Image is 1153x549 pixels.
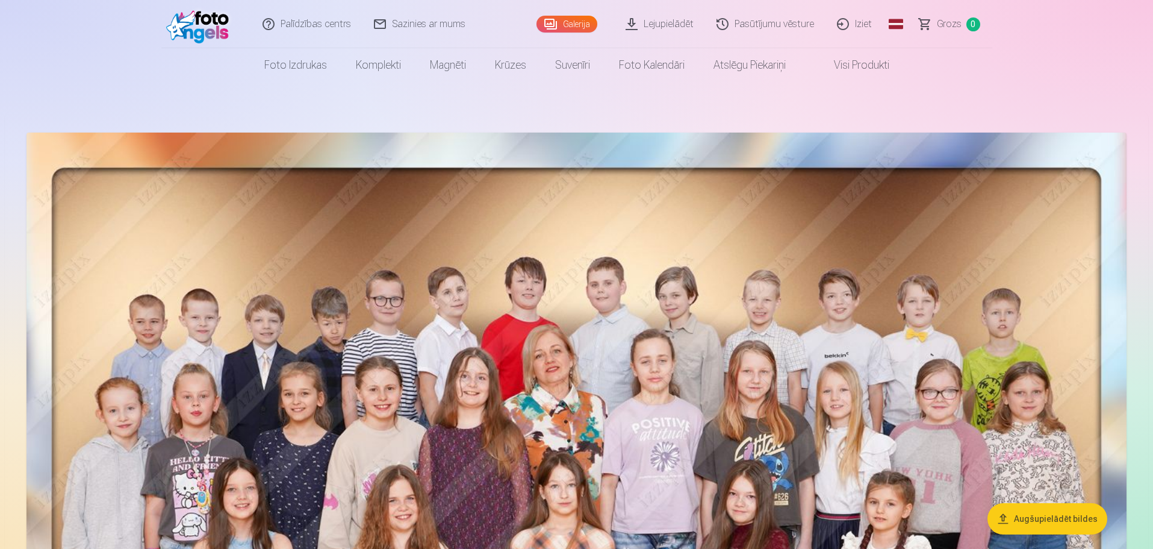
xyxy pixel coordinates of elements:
a: Krūzes [480,48,541,82]
a: Foto izdrukas [250,48,341,82]
a: Galerija [536,16,597,33]
span: 0 [966,17,980,31]
img: /fa1 [166,5,235,43]
button: Augšupielādēt bildes [987,503,1107,535]
a: Komplekti [341,48,415,82]
a: Visi produkti [800,48,904,82]
a: Foto kalendāri [604,48,699,82]
a: Atslēgu piekariņi [699,48,800,82]
span: Grozs [937,17,962,31]
a: Magnēti [415,48,480,82]
a: Suvenīri [541,48,604,82]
